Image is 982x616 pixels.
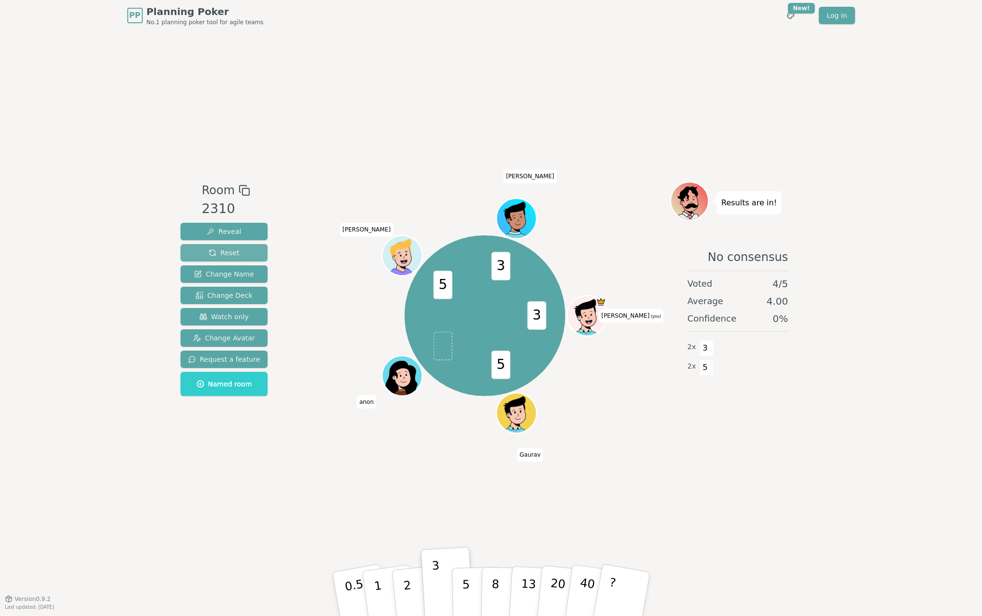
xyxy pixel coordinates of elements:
a: Log in [819,7,855,24]
a: PPPlanning PokerNo.1 planning poker tool for agile teams [127,5,264,26]
button: Watch only [181,308,268,325]
button: Request a feature [181,351,268,368]
span: 2 x [688,361,696,372]
span: 0 % [773,312,788,325]
span: Planning Poker [147,5,264,18]
span: Change Avatar [193,333,255,343]
button: Reset [181,244,268,262]
div: New! [788,3,816,14]
span: No consensus [708,249,788,265]
span: (you) [650,314,661,319]
span: Mike is the host [596,297,606,307]
span: Watch only [199,312,249,322]
span: No.1 planning poker tool for agile teams [147,18,264,26]
span: 4 / 5 [772,277,788,291]
button: New! [782,7,800,24]
span: PP [129,10,140,21]
span: Click to change your name [517,448,544,462]
span: 4.00 [767,294,788,308]
span: Reveal [207,227,241,236]
span: Click to change your name [599,309,664,323]
span: Request a feature [188,354,260,364]
span: Change Name [194,269,254,279]
button: Click to change your avatar [568,297,606,335]
button: Named room [181,372,268,396]
button: Version0.9.2 [5,595,51,603]
p: 3 [431,559,442,612]
span: Click to change your name [504,169,557,183]
span: Click to change your name [340,223,393,236]
span: Room [202,182,235,199]
span: 5 [434,271,453,299]
span: Version 0.9.2 [15,595,51,603]
span: 3 [528,302,546,330]
span: Click to change your name [357,395,377,408]
span: 3 [700,340,711,356]
span: Average [688,294,724,308]
span: 3 [492,252,511,280]
button: Reveal [181,223,268,240]
span: Named room [196,379,252,389]
button: Change Deck [181,287,268,304]
button: Change Name [181,265,268,283]
span: 5 [700,359,711,376]
span: Voted [688,277,713,291]
div: 2310 [202,199,250,219]
p: Results are in! [722,196,777,210]
span: Confidence [688,312,737,325]
span: Reset [209,248,239,258]
span: 5 [492,351,511,380]
span: Change Deck [196,291,252,300]
span: 2 x [688,342,696,353]
button: Change Avatar [181,329,268,347]
span: Last updated: [DATE] [5,604,54,610]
